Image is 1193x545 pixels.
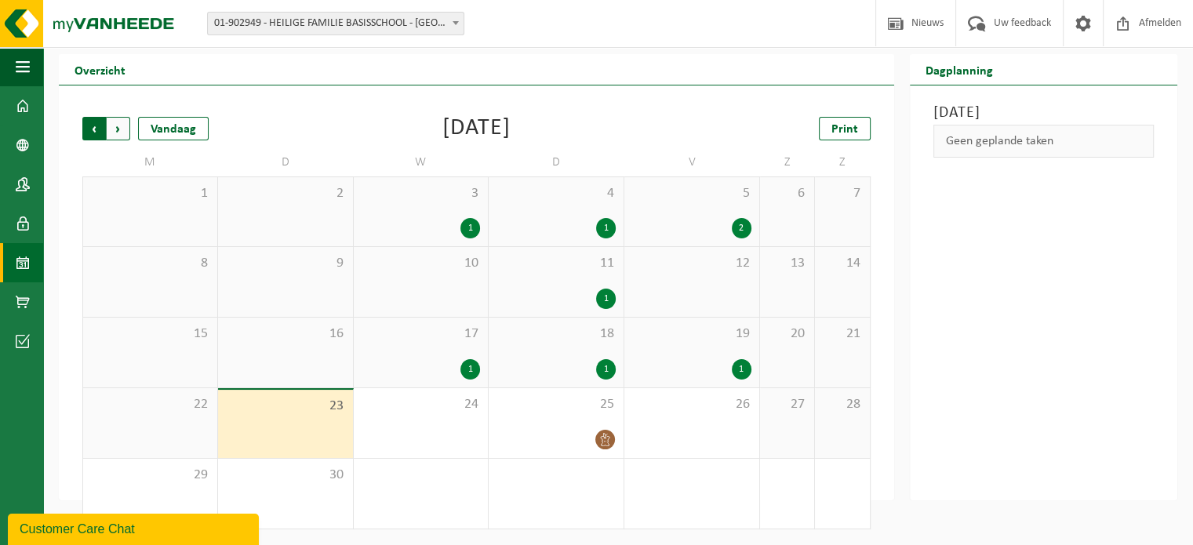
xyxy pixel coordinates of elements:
[596,359,616,380] div: 1
[933,125,1155,158] div: Geen geplande taken
[768,396,806,413] span: 27
[632,396,751,413] span: 26
[138,117,209,140] div: Vandaag
[442,117,511,140] div: [DATE]
[460,359,480,380] div: 1
[768,255,806,272] span: 13
[362,396,481,413] span: 24
[91,185,209,202] span: 1
[732,218,751,238] div: 2
[596,218,616,238] div: 1
[226,325,345,343] span: 16
[91,467,209,484] span: 29
[218,148,354,176] td: D
[82,117,106,140] span: Vorige
[496,396,616,413] span: 25
[632,255,751,272] span: 12
[362,255,481,272] span: 10
[624,148,760,176] td: V
[823,255,861,272] span: 14
[910,54,1009,85] h2: Dagplanning
[732,359,751,380] div: 1
[362,325,481,343] span: 17
[596,289,616,309] div: 1
[823,325,861,343] span: 21
[496,185,616,202] span: 4
[632,325,751,343] span: 19
[819,117,871,140] a: Print
[831,123,858,136] span: Print
[59,54,141,85] h2: Overzicht
[933,101,1155,125] h3: [DATE]
[226,398,345,415] span: 23
[823,396,861,413] span: 28
[489,148,624,176] td: D
[8,510,262,545] iframe: chat widget
[226,467,345,484] span: 30
[632,185,751,202] span: 5
[207,12,464,35] span: 01-902949 - HEILIGE FAMILIE BASISSCHOOL - TIELT
[226,185,345,202] span: 2
[496,325,616,343] span: 18
[91,325,209,343] span: 15
[91,255,209,272] span: 8
[768,185,806,202] span: 6
[768,325,806,343] span: 20
[760,148,815,176] td: Z
[226,255,345,272] span: 9
[815,148,870,176] td: Z
[91,396,209,413] span: 22
[82,148,218,176] td: M
[354,148,489,176] td: W
[362,185,481,202] span: 3
[208,13,464,35] span: 01-902949 - HEILIGE FAMILIE BASISSCHOOL - TIELT
[496,255,616,272] span: 11
[460,218,480,238] div: 1
[107,117,130,140] span: Volgende
[823,185,861,202] span: 7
